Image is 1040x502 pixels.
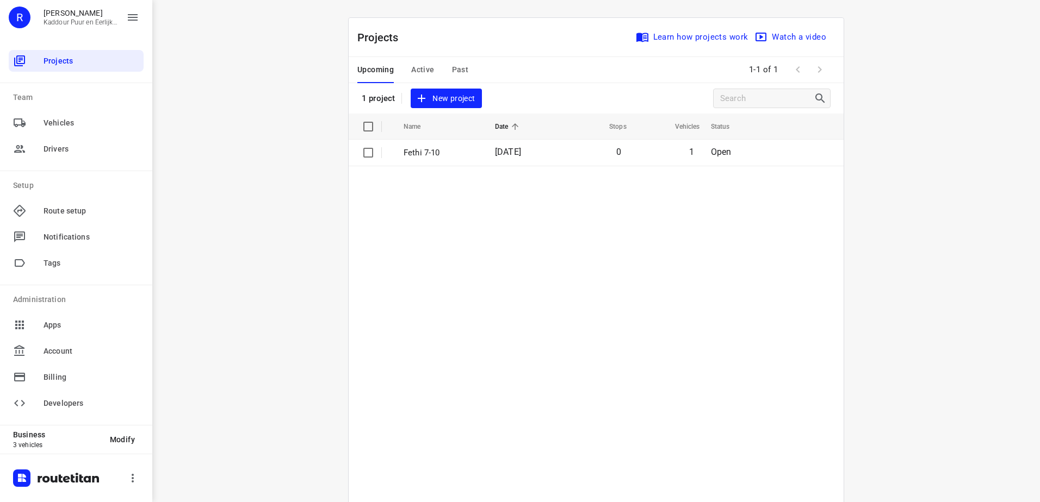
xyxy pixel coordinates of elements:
span: Account [44,346,139,357]
span: Stops [595,120,627,133]
div: Route setup [9,200,144,222]
p: Administration [13,294,144,305]
span: Upcoming [357,63,394,77]
p: Projects [357,29,407,46]
span: Billing [44,372,139,383]
div: Drivers [9,138,144,160]
span: 1-1 of 1 [745,58,783,81]
span: Drivers [44,143,139,155]
span: Active [411,63,434,77]
span: Route setup [44,205,139,217]
div: Projects [9,50,144,72]
p: Rachid Kaddour [44,9,117,17]
span: Vehicles [44,117,139,129]
span: 0 [616,147,621,157]
div: Vehicles [9,112,144,134]
p: Kaddour Puur en Eerlijk Vlees B.V. [44,18,117,26]
span: 1 [689,147,694,157]
span: Open [711,147,732,157]
div: Developers [9,392,144,414]
span: [DATE] [495,147,521,157]
span: Tags [44,258,139,269]
span: Past [452,63,469,77]
p: 3 vehicles [13,441,101,449]
p: Team [13,92,144,103]
span: Notifications [44,231,139,243]
span: Next Page [809,59,831,80]
p: 1 project [362,93,395,103]
div: Tags [9,252,144,274]
div: Account [9,340,144,362]
span: Developers [44,398,139,409]
span: New project [417,92,475,105]
p: Fethi 7-10 [404,147,479,159]
p: Setup [13,180,144,191]
span: Vehicles [661,120,700,133]
div: Apps [9,314,144,336]
span: Date [495,120,523,133]
span: Previous Page [787,59,809,80]
p: Business [13,430,101,439]
input: Search projects [720,90,814,107]
div: R [9,7,30,28]
span: Projects [44,55,139,67]
span: Modify [110,435,135,444]
div: Search [814,92,830,105]
span: Name [404,120,435,133]
div: Billing [9,366,144,388]
button: New project [411,89,481,109]
span: Status [711,120,744,133]
button: Modify [101,430,144,449]
span: Apps [44,319,139,331]
div: Notifications [9,226,144,248]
